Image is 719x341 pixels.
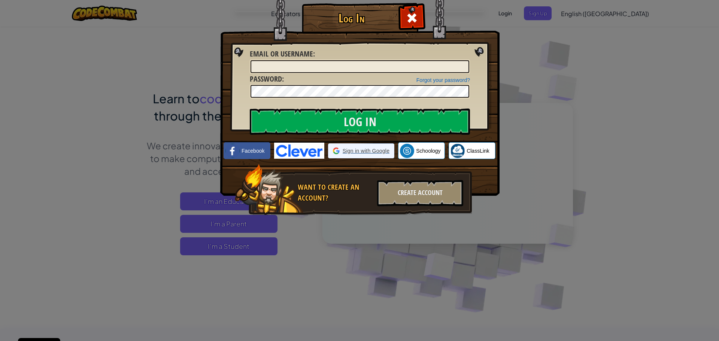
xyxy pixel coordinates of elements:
[467,147,489,155] span: ClassLink
[416,77,470,83] a: Forgot your password?
[250,74,282,84] span: Password
[242,147,264,155] span: Facebook
[250,49,315,60] label: :
[298,182,373,203] div: Want to create an account?
[225,144,240,158] img: facebook_small.png
[343,147,389,155] span: Sign in with Google
[250,74,284,85] label: :
[250,109,470,135] input: Log In
[400,144,414,158] img: schoology.png
[450,144,465,158] img: classlink-logo-small.png
[416,147,440,155] span: Schoology
[274,143,324,159] img: clever-logo-blue.png
[328,143,394,158] div: Sign in with Google
[304,12,399,25] h1: Log In
[250,49,313,59] span: Email or Username
[377,180,463,206] div: Create Account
